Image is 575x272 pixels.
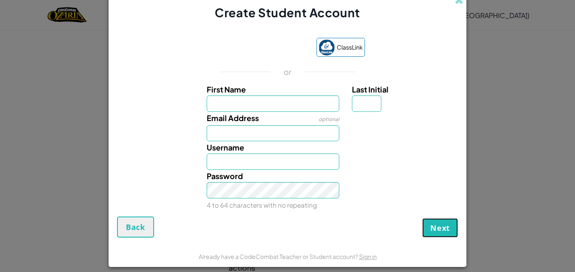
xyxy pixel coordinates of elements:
[319,40,335,55] img: classlink-logo-small.png
[126,222,145,232] span: Back
[207,113,259,123] span: Email Address
[430,223,450,233] span: Next
[319,116,339,122] span: optional
[352,85,389,94] span: Last Initial
[207,85,246,94] span: First Name
[117,217,154,238] button: Back
[199,253,359,260] span: Already have a CodeCombat Teacher or Student account?
[206,39,312,58] iframe: Sign in with Google Button
[337,41,363,53] span: ClassLink
[284,67,292,77] p: or
[207,171,243,181] span: Password
[207,201,317,209] small: 4 to 64 characters with no repeating
[422,218,458,238] button: Next
[359,253,377,260] a: Sign in
[215,5,360,20] span: Create Student Account
[207,143,244,152] span: Username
